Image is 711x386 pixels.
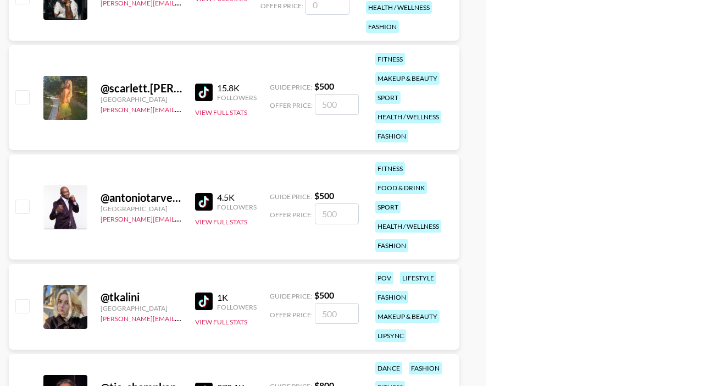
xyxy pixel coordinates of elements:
[101,103,263,114] a: [PERSON_NAME][EMAIL_ADDRESS][DOMAIN_NAME]
[375,329,406,342] div: lipsync
[195,293,213,310] img: TikTok
[375,201,401,213] div: sport
[270,83,312,91] span: Guide Price:
[260,2,303,10] span: Offer Price:
[270,192,312,201] span: Guide Price:
[217,93,257,102] div: Followers
[375,162,405,175] div: fitness
[375,53,405,65] div: fitness
[195,218,247,226] button: View Full Stats
[101,191,182,205] div: @ antoniotarver1
[195,318,247,326] button: View Full Stats
[375,220,441,233] div: health / wellness
[195,193,213,211] img: TikTok
[315,203,359,224] input: 500
[366,1,432,14] div: health / wellness
[217,203,257,211] div: Followers
[375,72,440,85] div: makeup & beauty
[101,81,182,95] div: @ scarlett.[PERSON_NAME]
[217,82,257,93] div: 15.8K
[101,290,182,304] div: @ tkalini
[101,304,182,312] div: [GEOGRAPHIC_DATA]
[270,311,313,319] span: Offer Price:
[314,190,334,201] strong: $ 500
[375,239,408,252] div: fashion
[375,181,427,194] div: food & drink
[195,84,213,101] img: TikTok
[217,292,257,303] div: 1K
[366,20,399,33] div: fashion
[314,81,334,91] strong: $ 500
[314,290,334,300] strong: $ 500
[375,362,402,374] div: dance
[217,192,257,203] div: 4.5K
[270,211,313,219] span: Offer Price:
[375,272,393,284] div: pov
[101,213,263,223] a: [PERSON_NAME][EMAIL_ADDRESS][DOMAIN_NAME]
[315,94,359,115] input: 500
[195,108,247,117] button: View Full Stats
[217,303,257,311] div: Followers
[315,303,359,324] input: 500
[409,362,442,374] div: fashion
[101,312,263,323] a: [PERSON_NAME][EMAIL_ADDRESS][DOMAIN_NAME]
[375,291,408,304] div: fashion
[375,130,408,142] div: fashion
[375,310,440,323] div: makeup & beauty
[101,205,182,213] div: [GEOGRAPHIC_DATA]
[375,91,401,104] div: sport
[270,292,312,300] span: Guide Price:
[270,101,313,109] span: Offer Price:
[400,272,436,284] div: lifestyle
[101,95,182,103] div: [GEOGRAPHIC_DATA]
[375,111,441,123] div: health / wellness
